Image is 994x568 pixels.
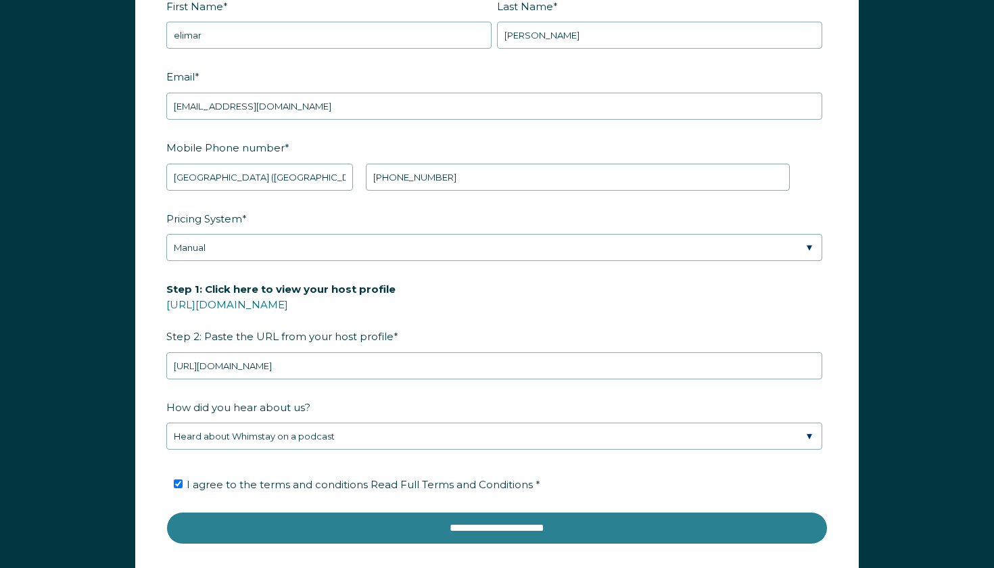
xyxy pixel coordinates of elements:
[166,66,195,87] span: Email
[166,352,822,379] input: airbnb.com/users/show/12345
[174,479,183,488] input: I agree to the terms and conditions Read Full Terms and Conditions *
[166,208,242,229] span: Pricing System
[166,137,285,158] span: Mobile Phone number
[166,298,288,311] a: [URL][DOMAIN_NAME]
[187,478,540,491] span: I agree to the terms and conditions
[166,397,310,418] span: How did you hear about us?
[166,279,396,347] span: Step 2: Paste the URL from your host profile
[371,478,533,491] span: Read Full Terms and Conditions
[166,279,396,300] span: Step 1: Click here to view your host profile
[368,478,536,491] a: Read Full Terms and Conditions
